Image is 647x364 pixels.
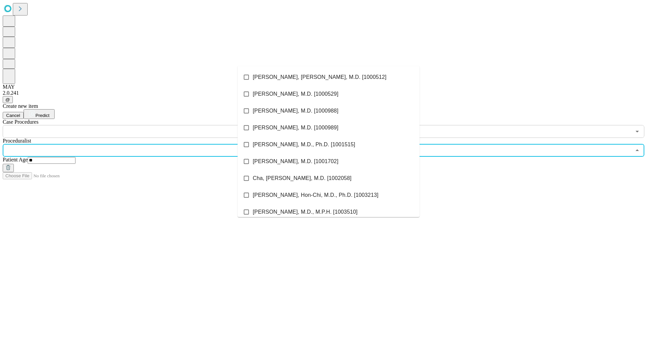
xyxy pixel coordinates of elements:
[633,146,642,155] button: Close
[3,119,38,125] span: Scheduled Procedure
[3,96,13,103] button: @
[3,103,38,109] span: Create new item
[5,97,10,102] span: @
[253,90,338,98] span: [PERSON_NAME], M.D. [1000529]
[253,73,387,81] span: [PERSON_NAME], [PERSON_NAME], M.D. [1000512]
[35,113,49,118] span: Predict
[253,174,351,182] span: Cha, [PERSON_NAME], M.D. [1002058]
[3,112,24,119] button: Cancel
[3,90,644,96] div: 2.0.241
[253,141,355,149] span: [PERSON_NAME], M.D., Ph.D. [1001515]
[3,138,31,144] span: Proceduralist
[253,208,358,216] span: [PERSON_NAME], M.D., M.P.H. [1003510]
[633,127,642,136] button: Open
[6,113,20,118] span: Cancel
[24,109,55,119] button: Predict
[253,107,338,115] span: [PERSON_NAME], M.D. [1000988]
[3,84,644,90] div: MAY
[253,124,338,132] span: [PERSON_NAME], M.D. [1000989]
[3,157,28,162] span: Patient Age
[253,157,338,165] span: [PERSON_NAME], M.D. [1001702]
[253,191,378,199] span: [PERSON_NAME], Hon-Chi, M.D., Ph.D. [1003213]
